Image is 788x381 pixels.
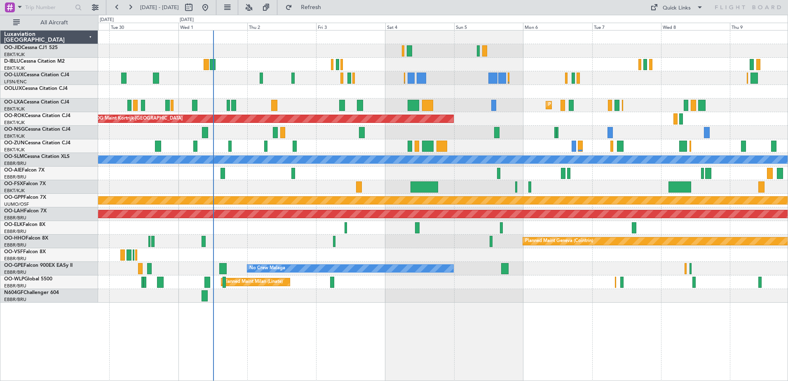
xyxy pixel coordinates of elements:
a: EBKT/KJK [4,188,25,194]
span: OO-LUX [4,73,23,78]
div: [DATE] [100,16,114,24]
span: All Aircraft [21,20,87,26]
a: LFSN/ENC [4,79,27,85]
span: Refresh [294,5,328,10]
a: EBBR/BRU [4,160,26,167]
div: Fri 3 [316,23,385,30]
div: Planned Maint Kortrijk-[GEOGRAPHIC_DATA] [548,99,644,111]
a: EBBR/BRU [4,283,26,289]
div: Mon 6 [523,23,592,30]
a: OO-LAHFalcon 7X [4,209,47,214]
div: Thu 2 [247,23,316,30]
a: OO-ELKFalcon 8X [4,222,45,227]
span: OO-HHO [4,236,26,241]
a: N604GFChallenger 604 [4,290,59,295]
span: N604GF [4,290,23,295]
a: EBKT/KJK [4,133,25,139]
span: OO-GPP [4,195,23,200]
span: D-IBLU [4,59,20,64]
a: OO-ROKCessna Citation CJ4 [4,113,70,118]
div: Tue 30 [109,23,178,30]
a: OO-AIEFalcon 7X [4,168,45,173]
button: Refresh [281,1,331,14]
a: EBBR/BRU [4,269,26,275]
span: OO-LAH [4,209,24,214]
a: OO-VSFFalcon 8X [4,249,46,254]
a: OO-GPEFalcon 900EX EASy II [4,263,73,268]
a: OO-SLMCessna Citation XLS [4,154,70,159]
span: OO-SLM [4,154,24,159]
a: OO-FSXFalcon 7X [4,181,46,186]
div: Quick Links [663,4,691,12]
a: EBKT/KJK [4,65,25,71]
a: OO-HHOFalcon 8X [4,236,48,241]
div: [DATE] [180,16,194,24]
span: OO-VSF [4,249,23,254]
div: AOG Maint Kortrijk-[GEOGRAPHIC_DATA] [93,113,183,125]
button: Quick Links [646,1,707,14]
a: OO-GPPFalcon 7X [4,195,46,200]
a: OO-JIDCessna CJ1 525 [4,45,58,50]
a: EBKT/KJK [4,52,25,58]
span: OO-GPE [4,263,23,268]
input: Trip Number [25,1,73,14]
span: OO-LXA [4,100,23,105]
a: EBKT/KJK [4,147,25,153]
span: OO-JID [4,45,21,50]
span: OO-ZUN [4,141,25,146]
div: Sun 5 [454,23,523,30]
div: Planned Maint Milan (Linate) [223,276,283,288]
a: OOLUXCessna Citation CJ4 [4,86,68,91]
span: OO-FSX [4,181,23,186]
a: OO-LUXCessna Citation CJ4 [4,73,69,78]
button: All Aircraft [9,16,89,29]
div: Planned Maint Geneva (Cointrin) [525,235,593,247]
a: EBBR/BRU [4,215,26,221]
a: EBBR/BRU [4,242,26,248]
span: OO-WLP [4,277,24,282]
span: OOLUX [4,86,22,91]
div: Tue 7 [592,23,661,30]
span: [DATE] - [DATE] [140,4,179,11]
span: OO-NSG [4,127,25,132]
a: EBKT/KJK [4,106,25,112]
span: OO-ROK [4,113,25,118]
a: OO-LXACessna Citation CJ4 [4,100,69,105]
div: No Crew Malaga [249,262,285,275]
div: Wed 1 [178,23,247,30]
a: EBBR/BRU [4,174,26,180]
a: OO-WLPGlobal 5500 [4,277,52,282]
div: Sat 4 [385,23,454,30]
a: EBBR/BRU [4,256,26,262]
a: UUMO/OSF [4,201,29,207]
a: EBBR/BRU [4,228,26,235]
a: EBKT/KJK [4,120,25,126]
div: Wed 8 [661,23,730,30]
span: OO-ELK [4,222,23,227]
a: OO-ZUNCessna Citation CJ4 [4,141,70,146]
a: OO-NSGCessna Citation CJ4 [4,127,70,132]
a: EBBR/BRU [4,296,26,303]
span: OO-AIE [4,168,22,173]
a: D-IBLUCessna Citation M2 [4,59,65,64]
